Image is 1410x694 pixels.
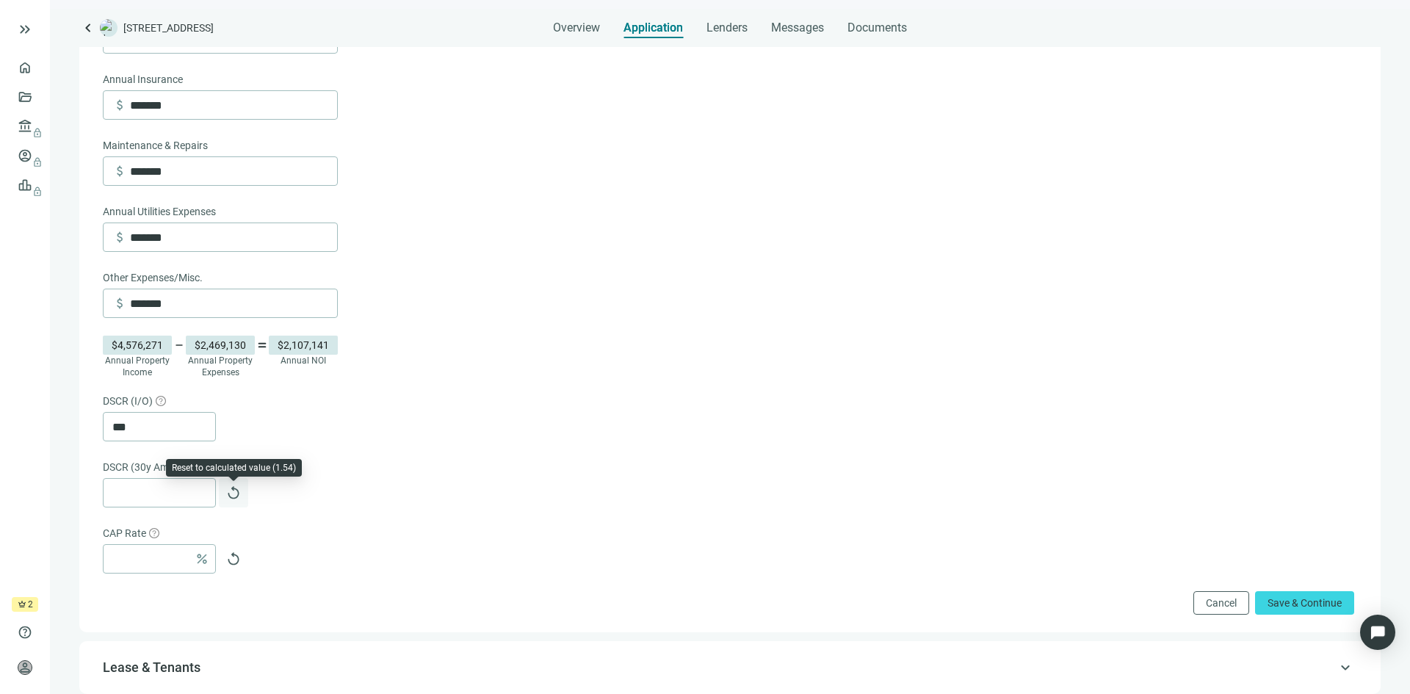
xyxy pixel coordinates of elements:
span: DSCR (I/O) [103,393,153,409]
span: 2 [28,597,33,612]
span: Lease & Tenants [103,659,200,675]
span: crown [18,600,26,609]
span: attach_money [112,296,127,311]
span: Overview [553,21,600,35]
button: replay [219,544,248,574]
div: $2,107,141 [269,336,338,355]
span: question-circle [156,396,166,406]
div: Open Intercom Messenger [1360,615,1395,650]
span: Annual Utilities Expenses [103,203,216,220]
span: Annual Property Income [105,355,170,377]
span: replay [226,552,241,566]
span: percent [195,552,209,566]
span: Annual Property Expenses [188,355,253,377]
span: Save & Continue [1268,597,1342,609]
button: Save & Continue [1255,591,1354,615]
div: Reset to calculated value (1.54) [172,462,296,474]
a: keyboard_arrow_left [79,19,97,37]
span: question-circle [149,528,159,538]
img: deal-logo [100,19,117,37]
span: Messages [771,21,824,35]
span: Lenders [706,21,748,35]
span: CAP Rate [103,525,146,541]
span: help [18,625,32,640]
div: $4,576,271 [103,336,172,355]
button: Cancel [1193,591,1249,615]
button: keyboard_double_arrow_right [16,21,34,38]
div: $2,469,130 [186,336,255,355]
span: Application [623,21,683,35]
button: replay [219,478,248,507]
span: equal [256,339,268,351]
span: Documents [847,21,907,35]
span: attach_money [112,164,127,178]
span: Annual Insurance [103,71,183,87]
span: DSCR (30y Amortized v.) [103,459,214,475]
span: replay [226,485,241,500]
span: remove [173,339,185,351]
span: [STREET_ADDRESS] [123,21,214,35]
span: Annual NOI [281,355,326,366]
span: Other Expenses/Misc. [103,270,203,286]
span: Cancel [1206,597,1237,609]
span: attach_money [112,98,127,112]
span: person [18,660,32,675]
span: Maintenance & Repairs [103,137,208,153]
span: attach_money [112,230,127,245]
